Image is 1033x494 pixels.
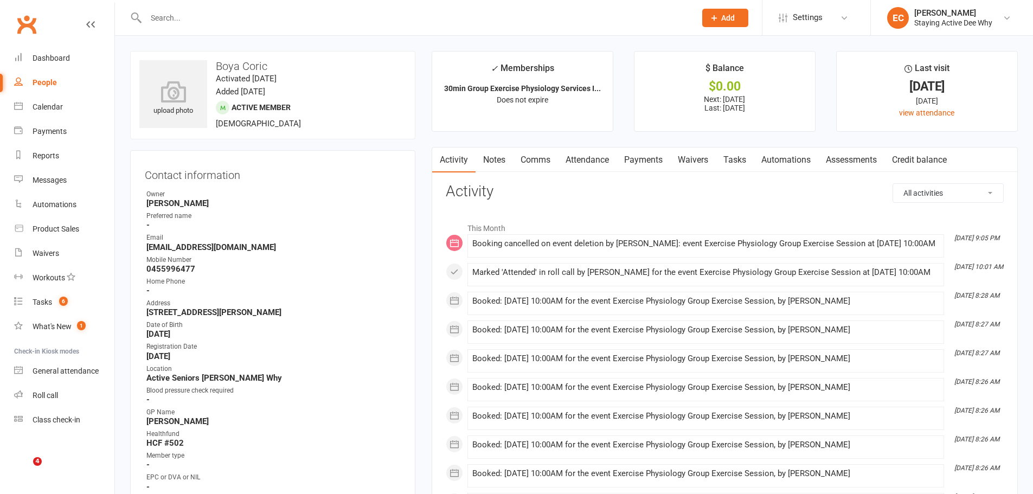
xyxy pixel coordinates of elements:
div: Healthfund [146,429,401,439]
i: [DATE] 8:26 AM [954,407,999,414]
strong: [DATE] [146,351,401,361]
h3: Contact information [145,165,401,181]
div: Booked: [DATE] 10:00AM for the event Exercise Physiology Group Exercise Session, by [PERSON_NAME] [472,354,939,363]
a: Payments [14,119,114,144]
span: 1 [77,321,86,330]
p: Next: [DATE] Last: [DATE] [644,95,805,112]
span: [DEMOGRAPHIC_DATA] [216,119,301,129]
strong: [PERSON_NAME] [146,416,401,426]
strong: - [146,460,401,470]
i: [DATE] 8:26 AM [954,378,999,386]
div: Marked 'Attended' in roll call by [PERSON_NAME] for the event Exercise Physiology Group Exercise ... [472,268,939,277]
div: Booked: [DATE] 10:00AM for the event Exercise Physiology Group Exercise Session, by [PERSON_NAME] [472,469,939,478]
time: Added [DATE] [216,87,265,97]
div: What's New [33,322,72,331]
div: Calendar [33,102,63,111]
div: Product Sales [33,224,79,233]
a: Payments [617,147,670,172]
a: Activity [432,147,476,172]
div: Preferred name [146,211,401,221]
div: Booked: [DATE] 10:00AM for the event Exercise Physiology Group Exercise Session, by [PERSON_NAME] [472,297,939,306]
a: Dashboard [14,46,114,70]
div: Owner [146,189,401,200]
h3: Activity [446,183,1004,200]
span: Add [721,14,735,22]
div: Booking cancelled on event deletion by [PERSON_NAME]: event Exercise Physiology Group Exercise Se... [472,239,939,248]
div: $0.00 [644,81,805,92]
a: Reports [14,144,114,168]
div: People [33,78,57,87]
div: Booked: [DATE] 10:00AM for the event Exercise Physiology Group Exercise Session, by [PERSON_NAME] [472,440,939,450]
div: Email [146,233,401,243]
div: EPC or DVA or NIL [146,472,401,483]
span: Settings [793,5,823,30]
div: upload photo [139,81,207,117]
a: Automations [14,193,114,217]
div: Messages [33,176,67,184]
div: Workouts [33,273,65,282]
a: Tasks [716,147,754,172]
div: GP Name [146,407,401,418]
div: EC [887,7,909,29]
strong: - [146,286,401,296]
a: Automations [754,147,818,172]
div: Mobile Number [146,255,401,265]
a: Waivers [670,147,716,172]
a: Product Sales [14,217,114,241]
a: Messages [14,168,114,193]
div: Address [146,298,401,309]
strong: HCF #502 [146,438,401,448]
div: Waivers [33,249,59,258]
a: Credit balance [884,147,954,172]
i: [DATE] 8:28 AM [954,292,999,299]
div: Dashboard [33,54,70,62]
a: view attendance [899,108,954,117]
div: Reports [33,151,59,160]
span: Does not expire [497,95,548,104]
div: Class check-in [33,415,80,424]
strong: - [146,395,401,405]
strong: 30min Group Exercise Physiology Services I... [444,84,601,93]
strong: - [146,220,401,230]
a: Clubworx [13,11,40,38]
div: Booked: [DATE] 10:00AM for the event Exercise Physiology Group Exercise Session, by [PERSON_NAME] [472,325,939,335]
div: Location [146,364,401,374]
li: This Month [446,217,1004,234]
i: [DATE] 8:27 AM [954,349,999,357]
strong: 0455996477 [146,264,401,274]
div: Home Phone [146,277,401,287]
i: [DATE] 10:01 AM [954,263,1003,271]
div: Booked: [DATE] 10:00AM for the event Exercise Physiology Group Exercise Session, by [PERSON_NAME] [472,383,939,392]
span: 6 [59,297,68,306]
div: Booked: [DATE] 10:00AM for the event Exercise Physiology Group Exercise Session, by [PERSON_NAME] [472,412,939,421]
a: Tasks 6 [14,290,114,315]
time: Activated [DATE] [216,74,277,84]
span: 4 [33,457,42,466]
a: Assessments [818,147,884,172]
div: Roll call [33,391,58,400]
a: Notes [476,147,513,172]
a: Roll call [14,383,114,408]
strong: Active Seniors [PERSON_NAME] Why [146,373,401,383]
div: Member type [146,451,401,461]
strong: [STREET_ADDRESS][PERSON_NAME] [146,307,401,317]
strong: [PERSON_NAME] [146,198,401,208]
i: [DATE] 8:27 AM [954,320,999,328]
div: Payments [33,127,67,136]
div: Last visit [904,61,949,81]
div: Automations [33,200,76,209]
a: Class kiosk mode [14,408,114,432]
h3: Boya Coric [139,60,406,72]
i: [DATE] 8:26 AM [954,464,999,472]
i: [DATE] 9:05 PM [954,234,999,242]
div: Staying Active Dee Why [914,18,992,28]
div: General attendance [33,367,99,375]
a: Waivers [14,241,114,266]
a: Calendar [14,95,114,119]
div: Memberships [491,61,554,81]
div: Registration Date [146,342,401,352]
input: Search... [143,10,688,25]
span: Active member [232,103,291,112]
div: Blood pressure check required [146,386,401,396]
i: ✓ [491,63,498,74]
